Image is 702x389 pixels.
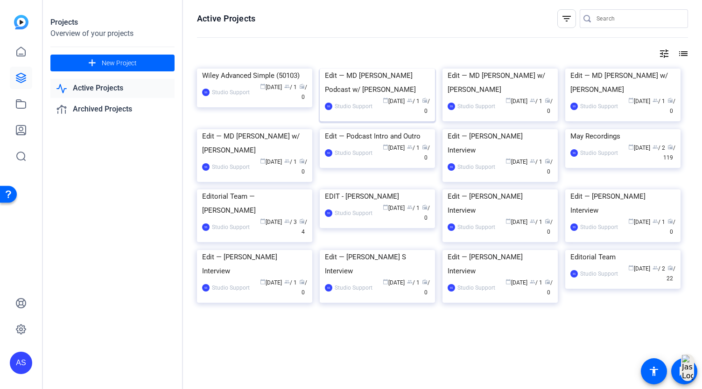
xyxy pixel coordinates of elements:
span: / 1 [284,84,297,90]
button: New Project [50,55,175,71]
span: group [407,97,413,103]
span: New Project [102,58,137,68]
span: / 0 [422,279,430,296]
span: / 0 [545,159,553,175]
span: calendar_today [628,218,634,224]
div: Studio Support [335,148,372,158]
span: / 0 [422,205,430,221]
span: / 1 [407,145,420,151]
span: / 2 [653,265,665,272]
span: / 4 [299,219,307,235]
span: radio [545,279,550,285]
div: SS [448,223,455,231]
span: calendar_today [260,158,266,164]
span: [DATE] [505,219,527,225]
div: SS [448,103,455,110]
span: calendar_today [505,279,511,285]
span: / 1 [653,219,665,225]
div: Studio Support [457,102,495,111]
div: SS [325,209,332,217]
div: Studio Support [580,222,618,232]
a: Active Projects [50,79,175,98]
div: SS [325,103,332,110]
span: / 0 [422,98,430,114]
span: / 0 [422,145,430,161]
span: / 0 [299,279,307,296]
mat-icon: filter_list [561,13,572,24]
span: radio [667,97,673,103]
span: calendar_today [260,218,266,224]
span: calendar_today [628,97,634,103]
span: radio [299,218,305,224]
div: Projects [50,17,175,28]
mat-icon: message [679,366,690,377]
span: radio [545,158,550,164]
span: [DATE] [260,279,282,286]
div: EDIT - [PERSON_NAME] [325,189,430,203]
span: / 1 [284,159,297,165]
span: / 0 [667,219,675,235]
span: / 1 [530,279,542,286]
div: Edit — [PERSON_NAME] Interview [448,129,553,157]
span: group [530,279,535,285]
div: SS [570,223,578,231]
span: radio [299,158,305,164]
div: Edit — [PERSON_NAME] S Interview [325,250,430,278]
span: [DATE] [628,145,650,151]
div: Studio Support [212,88,250,97]
span: / 0 [299,159,307,175]
span: calendar_today [505,158,511,164]
span: radio [667,144,673,150]
div: Studio Support [580,102,618,111]
span: [DATE] [505,279,527,286]
span: / 1 [530,219,542,225]
span: [DATE] [628,219,650,225]
div: Edit — [PERSON_NAME] Interview [570,189,675,217]
span: / 119 [663,145,675,161]
div: AS [10,352,32,374]
span: group [284,218,290,224]
div: Edit — MD [PERSON_NAME] w/ [PERSON_NAME] [570,69,675,97]
span: radio [422,97,428,103]
div: Studio Support [457,283,495,292]
div: Edit — [PERSON_NAME] Interview [202,250,307,278]
img: blue-gradient.svg [14,15,28,29]
span: calendar_today [383,97,388,103]
div: Editorial Team — [PERSON_NAME] [202,189,307,217]
span: calendar_today [628,144,634,150]
span: [DATE] [260,219,282,225]
span: group [653,144,658,150]
span: calendar_today [383,204,388,210]
mat-icon: add [86,57,98,69]
span: calendar_today [628,265,634,271]
span: / 0 [545,98,553,114]
span: / 0 [545,279,553,296]
div: Edit — [PERSON_NAME] Interview [448,189,553,217]
div: SS [570,270,578,278]
div: Studio Support [335,208,372,218]
div: SS [202,223,210,231]
div: SS [202,89,210,96]
div: Edit — MD [PERSON_NAME] w/ [PERSON_NAME] [448,69,553,97]
h1: Active Projects [197,13,255,24]
span: [DATE] [505,98,527,104]
span: group [407,279,413,285]
span: group [284,158,290,164]
span: / 1 [653,98,665,104]
span: / 1 [407,279,420,286]
div: Edit — MD [PERSON_NAME] Podcast w/ [PERSON_NAME] [325,69,430,97]
div: Wiley Advanced Simple (50103) [202,69,307,83]
mat-icon: list [677,48,688,59]
div: SS [570,103,578,110]
div: Overview of your projects [50,28,175,39]
span: calendar_today [505,97,511,103]
span: calendar_today [383,144,388,150]
div: SS [325,149,332,157]
span: radio [667,265,673,271]
div: Edit — Podcast Intro and Outro [325,129,430,143]
span: [DATE] [260,159,282,165]
div: Studio Support [457,162,495,172]
span: radio [545,97,550,103]
span: radio [299,83,305,89]
span: radio [422,279,428,285]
